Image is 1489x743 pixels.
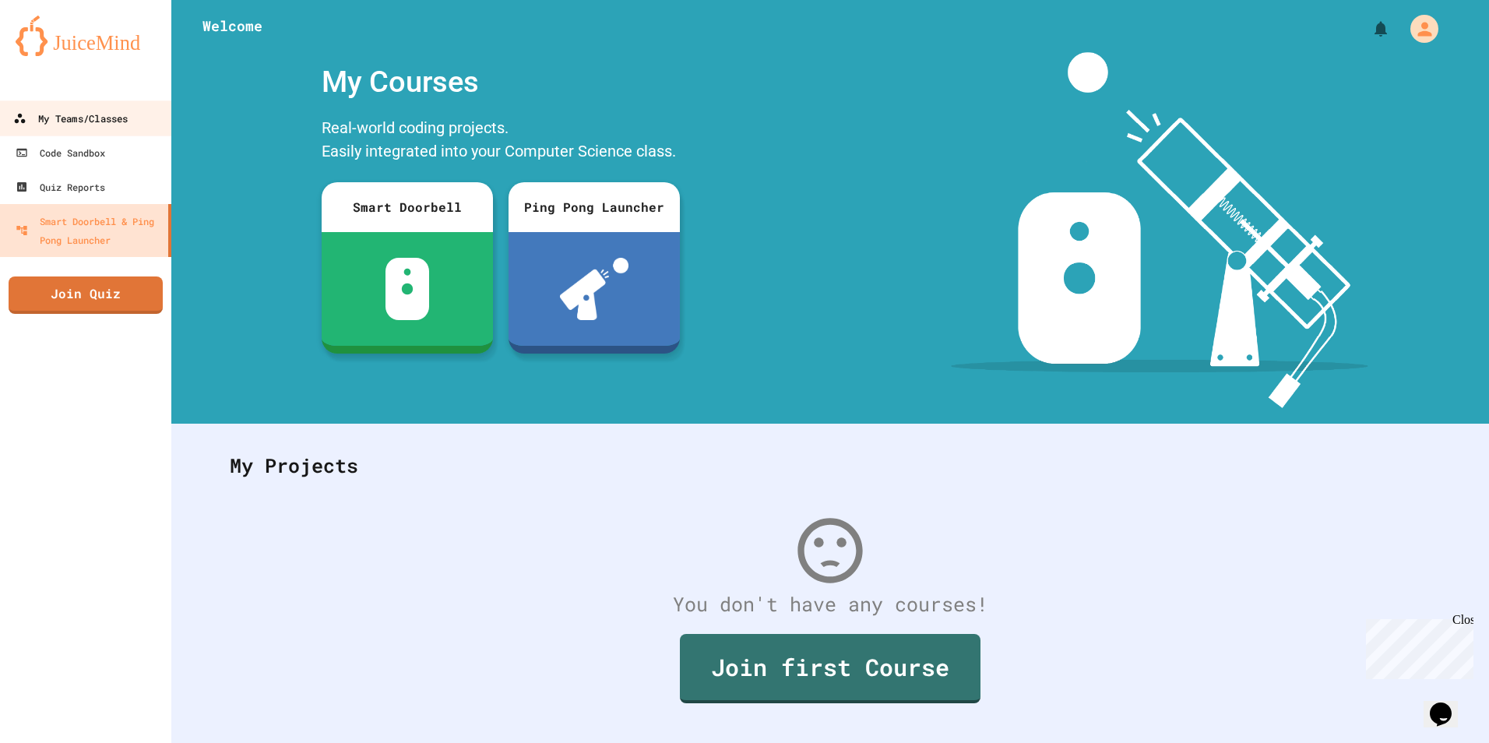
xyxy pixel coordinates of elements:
[6,6,107,99] div: Chat with us now!Close
[214,435,1446,496] div: My Projects
[16,178,105,196] div: Quiz Reports
[1424,681,1473,727] iframe: chat widget
[680,634,980,703] a: Join first Course
[214,590,1446,619] div: You don't have any courses!
[509,182,680,232] div: Ping Pong Launcher
[385,258,430,320] img: sdb-white.svg
[1343,16,1394,42] div: My Notifications
[9,276,163,314] a: Join Quiz
[951,52,1368,408] img: banner-image-my-projects.png
[322,182,493,232] div: Smart Doorbell
[16,212,162,249] div: Smart Doorbell & Ping Pong Launcher
[1360,613,1473,679] iframe: chat widget
[314,112,688,171] div: Real-world coding projects. Easily integrated into your Computer Science class.
[16,16,156,56] img: logo-orange.svg
[314,52,688,112] div: My Courses
[16,143,105,162] div: Code Sandbox
[1394,11,1442,47] div: My Account
[13,109,128,129] div: My Teams/Classes
[560,258,629,320] img: ppl-with-ball.png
